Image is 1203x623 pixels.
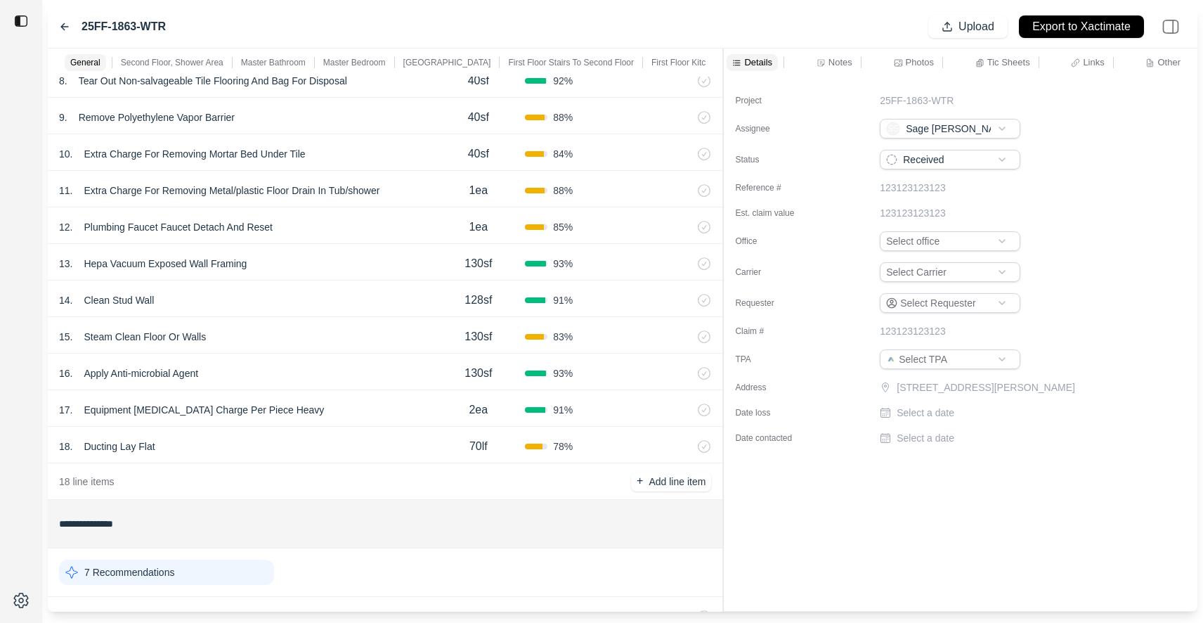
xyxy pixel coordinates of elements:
[468,72,489,89] p: 40sf
[508,57,634,68] p: First Floor Stairs To Second Floor
[323,57,386,68] p: Master Bedroom
[78,254,252,274] p: Hepa Vacuum Exposed Wall Framing
[897,431,954,445] p: Select a date
[553,220,573,234] span: 85 %
[59,110,67,124] p: 9 .
[14,14,28,28] img: toggle sidebar
[553,74,573,88] span: 92 %
[1019,15,1144,38] button: Export to Xactimate
[735,407,805,418] label: Date loss
[735,123,805,134] label: Assignee
[735,182,805,193] label: Reference #
[78,217,278,237] p: Plumbing Faucet Faucet Detach And Reset
[78,181,385,200] p: Extra Charge For Removing Metal/plastic Floor Drain In Tub/shower
[464,328,492,345] p: 130sf
[631,472,711,492] button: +Add line item
[73,71,353,91] p: Tear Out Non-salvageable Tile Flooring And Bag For Disposal
[637,473,643,489] p: +
[651,57,720,68] p: First Floor Kitchen
[735,382,805,393] label: Address
[987,56,1030,68] p: Tic Sheets
[59,257,72,271] p: 13 .
[1032,19,1131,35] p: Export to Xactimate
[464,255,492,272] p: 130sf
[469,438,488,455] p: 70lf
[735,266,805,278] label: Carrier
[59,147,72,161] p: 10 .
[735,236,805,247] label: Office
[553,293,573,307] span: 91 %
[464,365,492,382] p: 130sf
[78,290,160,310] p: Clean Stud Wall
[880,324,945,338] p: 123123123123
[828,56,852,68] p: Notes
[468,146,489,162] p: 40sf
[553,403,573,417] span: 91 %
[84,565,174,579] p: 7 Recommendations
[735,326,805,337] label: Claim #
[469,182,488,199] p: 1ea
[735,154,805,165] label: Status
[78,144,311,164] p: Extra Charge For Removing Mortar Bed Under Tile
[1157,56,1181,68] p: Other
[59,220,72,234] p: 12 .
[744,56,772,68] p: Details
[59,184,72,198] p: 11 .
[59,439,72,454] p: 18 .
[82,18,166,35] label: 25FF-1863-WTR
[464,292,492,309] p: 128sf
[1083,56,1104,68] p: Links
[897,406,954,420] p: Select a date
[880,181,945,195] p: 123123123123
[469,219,488,236] p: 1ea
[735,95,805,106] label: Project
[553,147,573,161] span: 84 %
[78,400,330,420] p: Equipment [MEDICAL_DATA] Charge Per Piece Heavy
[70,57,100,68] p: General
[59,475,115,489] p: 18 line items
[958,19,994,35] p: Upload
[906,56,934,68] p: Photos
[59,403,72,417] p: 17 .
[468,109,489,126] p: 40sf
[78,364,204,383] p: Apply Anti-microbial Agent
[928,15,1008,38] button: Upload
[553,366,573,380] span: 93 %
[735,354,805,365] label: TPA
[897,380,1075,394] p: [STREET_ADDRESS][PERSON_NAME]
[735,207,805,219] label: Est. claim value
[78,437,160,456] p: Ducting Lay Flat
[553,330,573,344] span: 83 %
[553,257,573,271] span: 93 %
[880,206,945,220] p: 123123123123
[553,439,573,454] span: 78 %
[59,330,72,344] p: 15 .
[59,293,72,307] p: 14 .
[403,57,491,68] p: [GEOGRAPHIC_DATA]
[649,475,705,489] p: Add line item
[735,297,805,309] label: Requester
[73,108,240,127] p: Remove Polyethylene Vapor Barrier
[78,327,212,347] p: Steam Clean Floor Or Walls
[735,432,805,444] label: Date contacted
[1155,11,1186,42] img: right-panel.svg
[121,57,223,68] p: Second Floor, Shower Area
[469,402,488,418] p: 2ea
[59,74,67,88] p: 8 .
[880,94,954,108] p: 25FF-1863-WTR
[553,110,573,124] span: 88 %
[241,57,306,68] p: Master Bathroom
[59,366,72,380] p: 16 .
[553,184,573,198] span: 88 %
